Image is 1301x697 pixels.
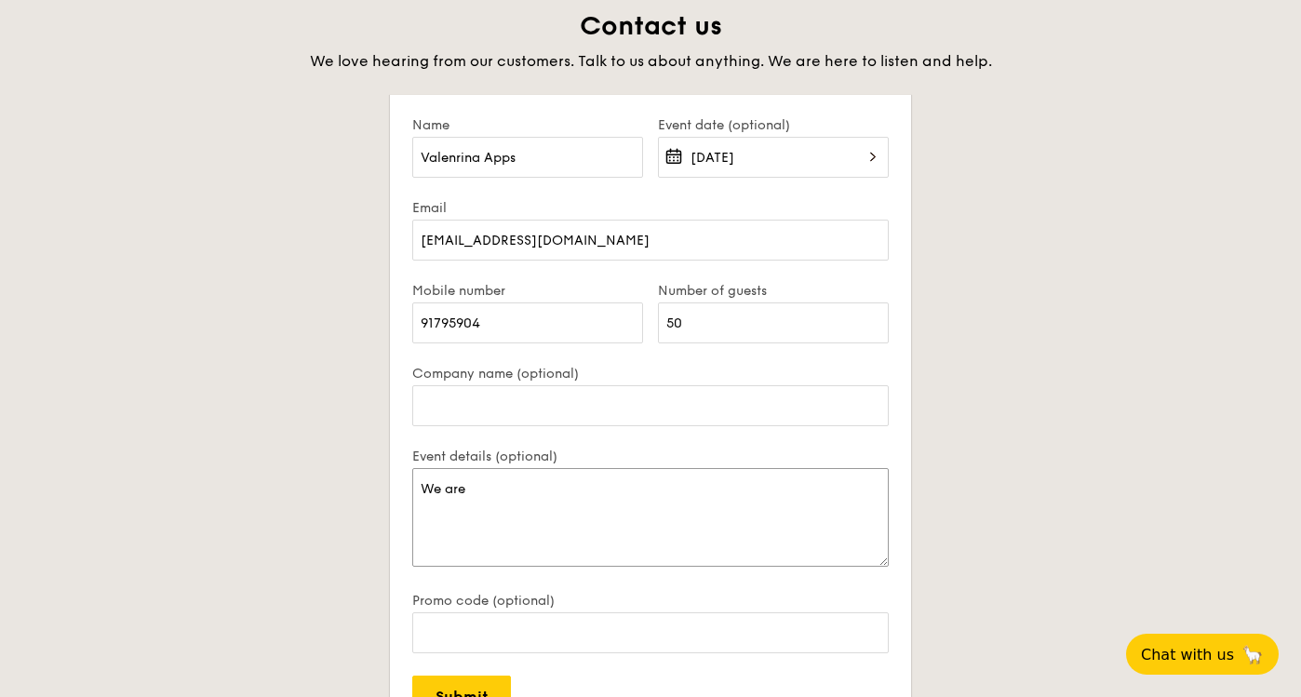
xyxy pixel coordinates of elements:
[580,10,722,42] span: Contact us
[412,468,889,567] textarea: Let us know details such as your venue address, event time, preferred menu, dietary requirements,...
[412,200,889,216] label: Email
[1126,634,1279,675] button: Chat with us🦙
[658,117,889,133] label: Event date (optional)
[412,449,889,464] label: Event details (optional)
[412,117,643,133] label: Name
[412,366,889,382] label: Company name (optional)
[412,283,643,299] label: Mobile number
[1141,646,1234,663] span: Chat with us
[412,593,889,609] label: Promo code (optional)
[310,52,992,70] span: We love hearing from our customers. Talk to us about anything. We are here to listen and help.
[658,283,889,299] label: Number of guests
[1241,644,1264,665] span: 🦙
